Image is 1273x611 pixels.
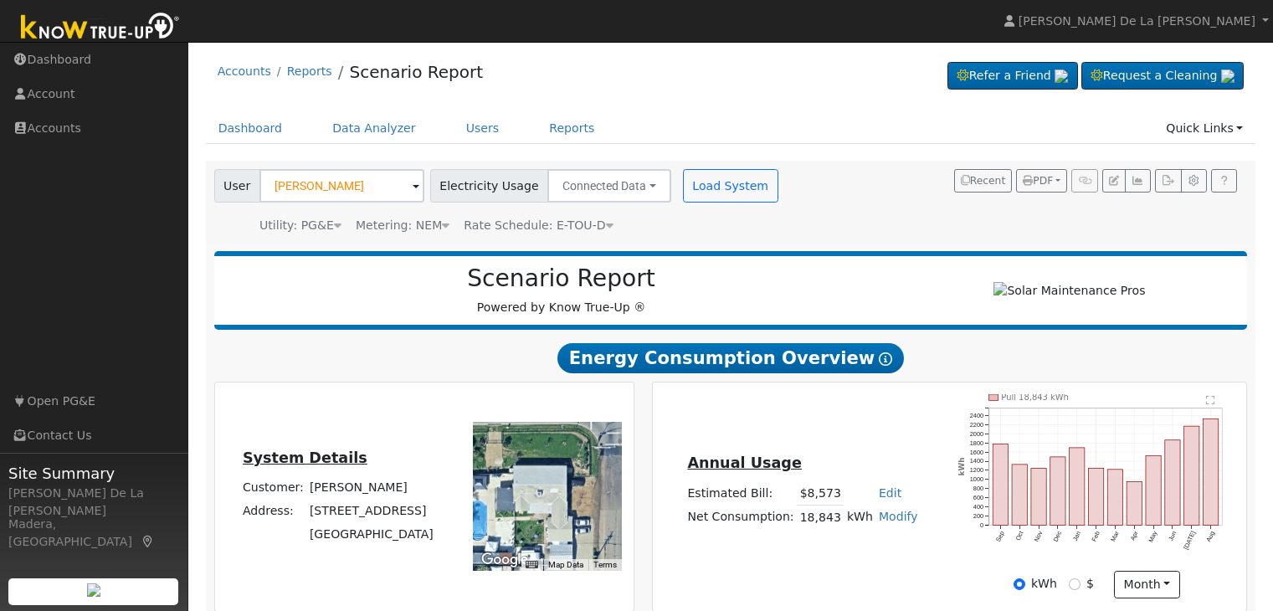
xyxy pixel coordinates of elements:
[1153,113,1255,144] a: Quick Links
[970,421,983,429] text: 2200
[218,64,271,78] a: Accounts
[8,462,179,485] span: Site Summary
[1014,578,1025,590] input: kWh
[1055,69,1068,83] img: retrieve
[958,458,967,476] text: kWh
[879,352,892,366] i: Show Help
[593,560,617,569] a: Terms (opens in new tab)
[1052,530,1064,543] text: Dec
[1211,169,1237,193] a: Help Link
[1184,426,1199,525] rect: onclick=""
[1108,470,1123,526] rect: onclick=""
[477,549,532,571] img: Google
[547,169,671,203] button: Connected Data
[8,516,179,551] div: Madera, [GEOGRAPHIC_DATA]
[1071,530,1082,542] text: Jan
[973,485,983,492] text: 800
[557,343,904,373] span: Energy Consumption Overview
[1181,169,1207,193] button: Settings
[1070,448,1085,526] rect: onclick=""
[980,521,983,529] text: 0
[306,523,436,547] td: [GEOGRAPHIC_DATA]
[1147,530,1159,544] text: May
[683,169,778,203] button: Load System
[1014,530,1025,542] text: Oct
[1069,578,1081,590] input: $
[306,476,436,500] td: [PERSON_NAME]
[214,169,260,203] span: User
[797,506,844,530] td: 18,843
[8,485,179,520] div: [PERSON_NAME] De La [PERSON_NAME]
[239,476,306,500] td: Customer:
[1002,393,1070,402] text: Pull 18,843 kWh
[1146,456,1161,526] rect: onclick=""
[973,494,983,501] text: 600
[1102,169,1126,193] button: Edit User
[1089,468,1104,525] rect: onclick=""
[970,412,983,419] text: 2400
[464,218,613,232] span: Alias: HETOUD
[454,113,512,144] a: Users
[306,500,436,523] td: [STREET_ADDRESS]
[993,444,1008,526] rect: onclick=""
[970,466,983,474] text: 1200
[687,454,801,471] u: Annual Usage
[1221,69,1235,83] img: retrieve
[954,169,1013,193] button: Recent
[1019,14,1255,28] span: [PERSON_NAME] De La [PERSON_NAME]
[1165,440,1180,526] rect: onclick=""
[685,506,797,530] td: Net Consumption:
[287,64,332,78] a: Reports
[993,282,1145,300] img: Solar Maintenance Pros
[259,169,424,203] input: Select a User
[206,113,295,144] a: Dashboard
[1012,465,1027,526] rect: onclick=""
[430,169,548,203] span: Electricity Usage
[243,449,367,466] u: System Details
[970,457,983,465] text: 1400
[1125,169,1151,193] button: Multi-Series Graph
[1050,457,1065,526] rect: onclick=""
[994,530,1006,543] text: Sep
[1031,469,1046,526] rect: onclick=""
[970,430,983,438] text: 2000
[1204,418,1219,525] rect: onclick=""
[879,486,901,500] a: Edit
[1205,530,1217,543] text: Aug
[536,113,607,144] a: Reports
[356,217,449,234] div: Metering: NEM
[87,583,100,597] img: retrieve
[973,512,983,520] text: 200
[1127,482,1142,526] rect: onclick=""
[879,510,918,523] a: Modify
[231,264,891,293] h2: Scenario Report
[685,481,797,506] td: Estimated Bill:
[1206,395,1215,405] text: 
[1183,530,1198,551] text: [DATE]
[970,449,983,456] text: 1600
[970,475,983,483] text: 1000
[1086,575,1094,593] label: $
[1023,175,1053,187] span: PDF
[844,506,875,530] td: kWh
[1033,530,1045,543] text: Nov
[1110,530,1122,543] text: Mar
[1016,169,1067,193] button: PDF
[947,62,1078,90] a: Refer a Friend
[239,500,306,523] td: Address:
[1114,571,1180,599] button: month
[970,439,983,447] text: 1800
[13,9,188,47] img: Know True-Up
[141,535,156,548] a: Map
[1091,530,1101,542] text: Feb
[1167,530,1178,542] text: Jun
[259,217,341,234] div: Utility: PG&E
[349,62,483,82] a: Scenario Report
[1031,575,1057,593] label: kWh
[320,113,429,144] a: Data Analyzer
[223,264,901,316] div: Powered by Know True-Up ®
[973,503,983,511] text: 400
[1155,169,1181,193] button: Export Interval Data
[526,559,537,571] button: Keyboard shortcuts
[1081,62,1244,90] a: Request a Cleaning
